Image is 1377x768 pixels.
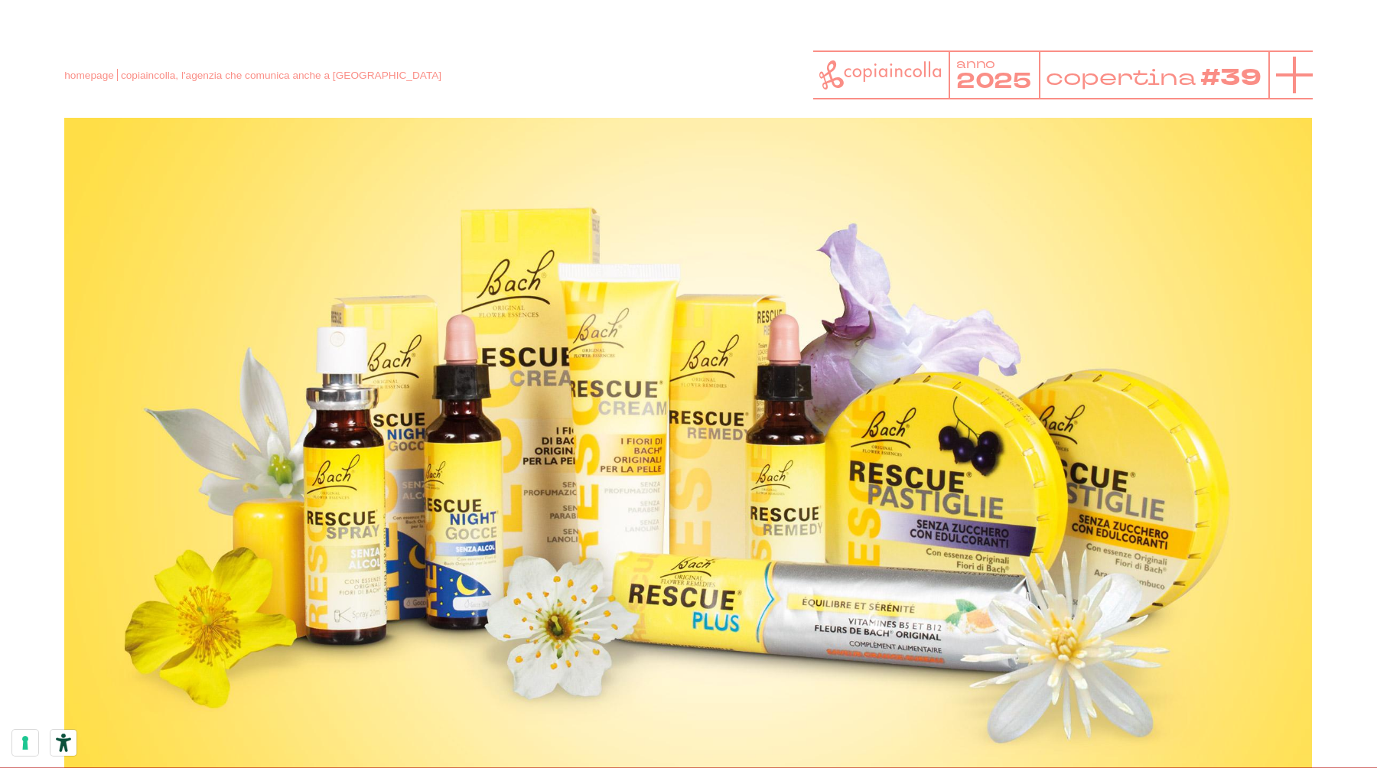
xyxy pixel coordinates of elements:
[1200,63,1261,95] tspan: #39
[955,56,995,72] tspan: anno
[50,730,76,756] button: Strumenti di accessibilità
[121,70,441,81] span: copiaincolla, l'agenzia che comunica anche a [GEOGRAPHIC_DATA]
[1046,63,1196,93] tspan: copertina
[64,70,114,81] a: homepage
[955,67,1031,96] tspan: 2025
[12,730,38,756] button: Le tue preferenze relative al consenso per le tecnologie di tracciamento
